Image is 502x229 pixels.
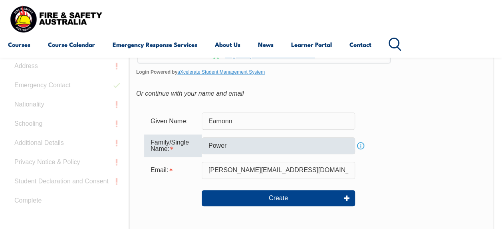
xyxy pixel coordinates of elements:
div: Or continue with your name and email [136,88,487,100]
div: Given Name: [144,113,202,129]
a: News [258,35,274,54]
a: Learner Portal [291,35,332,54]
a: Course Calendar [48,35,95,54]
span: Login Powered by [136,66,487,78]
div: Family/Single Name is required. [144,135,202,157]
a: About Us [215,35,240,54]
div: Email is required. [144,163,202,178]
a: Contact [349,35,371,54]
a: Emergency Response Services [113,35,197,54]
a: Info [355,140,366,151]
a: aXcelerate Student Management System [177,69,265,75]
a: Courses [8,35,30,54]
button: Create [202,190,355,206]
